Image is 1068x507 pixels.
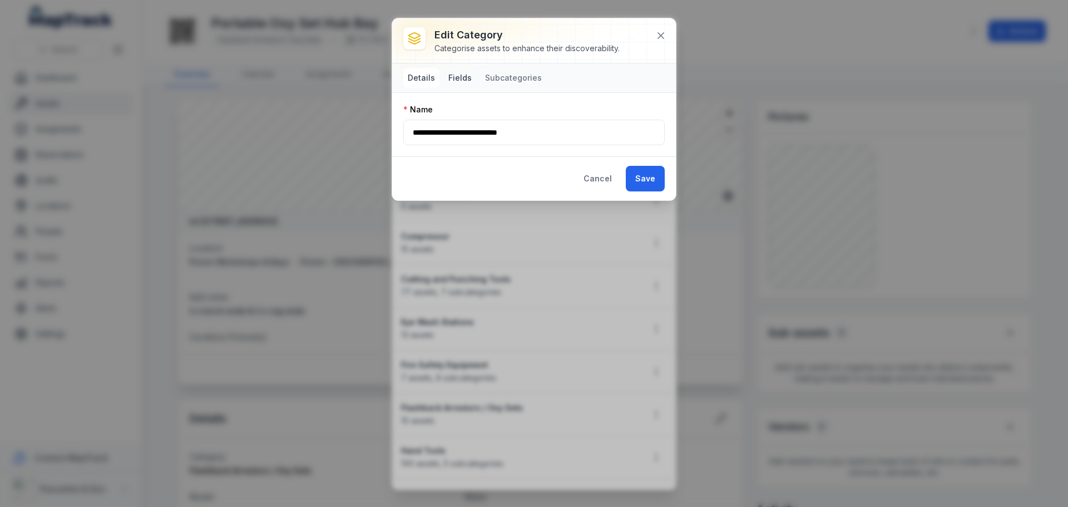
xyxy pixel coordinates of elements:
button: Details [403,68,439,88]
button: Subcategories [481,68,546,88]
label: Name [403,104,433,115]
button: Fields [444,68,476,88]
button: Save [626,166,665,191]
button: Cancel [574,166,621,191]
div: Categorise assets to enhance their discoverability. [434,43,620,54]
h3: Edit category [434,27,620,43]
